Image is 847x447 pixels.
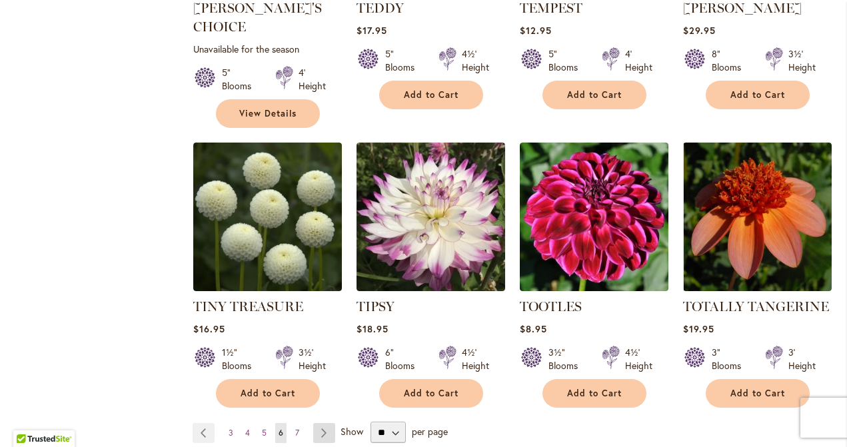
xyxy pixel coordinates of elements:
[788,47,816,74] div: 3½' Height
[262,428,267,438] span: 5
[241,388,295,399] span: Add to Cart
[299,346,326,372] div: 3½' Height
[193,298,303,314] a: TINY TREASURE
[193,322,225,335] span: $16.95
[225,423,237,443] a: 3
[462,346,489,372] div: 4½' Height
[730,89,785,101] span: Add to Cart
[706,81,810,109] button: Add to Cart
[292,423,303,443] a: 7
[404,89,458,101] span: Add to Cart
[222,66,259,93] div: 5" Blooms
[567,89,622,101] span: Add to Cart
[462,47,489,74] div: 4½' Height
[10,400,47,437] iframe: Launch Accessibility Center
[216,99,320,128] a: View Details
[567,388,622,399] span: Add to Cart
[625,47,652,74] div: 4' Height
[279,428,283,438] span: 6
[357,298,395,314] a: TIPSY
[683,298,829,314] a: TOTALLY TANGERINE
[357,281,505,294] a: TIPSY
[520,281,668,294] a: Tootles
[222,346,259,372] div: 1½" Blooms
[404,388,458,399] span: Add to Cart
[385,47,423,74] div: 5" Blooms
[299,66,326,93] div: 4' Height
[683,143,832,291] img: TOTALLY TANGERINE
[548,346,586,372] div: 3½" Blooms
[683,322,714,335] span: $19.95
[788,346,816,372] div: 3' Height
[357,143,505,291] img: TIPSY
[379,81,483,109] button: Add to Cart
[193,143,342,291] img: TINY TREASURE
[520,143,668,291] img: Tootles
[193,43,342,55] p: Unavailable for the season
[542,379,646,408] button: Add to Cart
[379,379,483,408] button: Add to Cart
[193,281,342,294] a: TINY TREASURE
[625,346,652,372] div: 4½' Height
[706,379,810,408] button: Add to Cart
[520,298,582,314] a: TOOTLES
[683,281,832,294] a: TOTALLY TANGERINE
[357,322,389,335] span: $18.95
[229,428,233,438] span: 3
[295,428,299,438] span: 7
[259,423,270,443] a: 5
[412,425,448,438] span: per page
[712,346,749,372] div: 3" Blooms
[548,47,586,74] div: 5" Blooms
[683,24,716,37] span: $29.95
[520,24,552,37] span: $12.95
[341,425,363,438] span: Show
[385,346,423,372] div: 6" Blooms
[730,388,785,399] span: Add to Cart
[357,24,387,37] span: $17.95
[245,428,250,438] span: 4
[216,379,320,408] button: Add to Cart
[542,81,646,109] button: Add to Cart
[242,423,253,443] a: 4
[520,322,547,335] span: $8.95
[712,47,749,74] div: 8" Blooms
[239,108,297,119] span: View Details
